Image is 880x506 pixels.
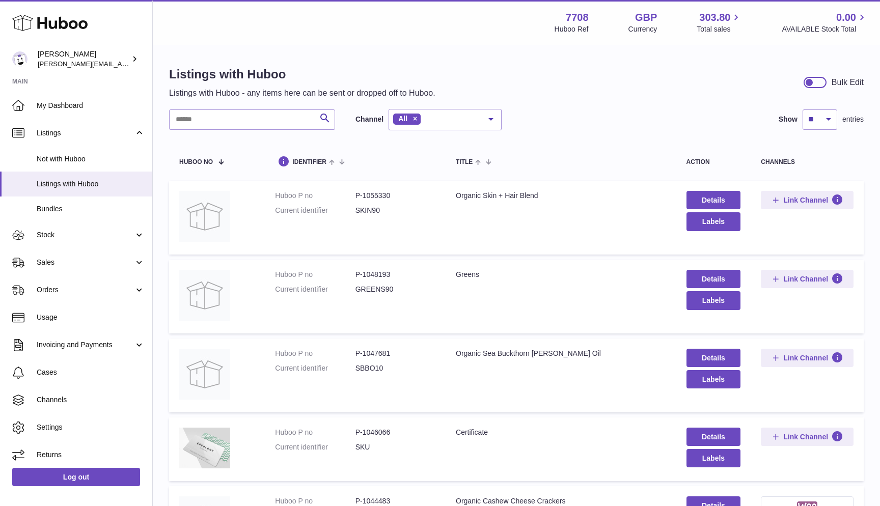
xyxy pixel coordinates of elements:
[686,270,741,288] a: Details
[686,159,741,165] div: action
[355,115,383,124] label: Channel
[783,274,828,284] span: Link Channel
[37,340,134,350] span: Invoicing and Payments
[37,368,145,377] span: Cases
[761,270,854,288] button: Link Channel
[697,11,742,34] a: 303.80 Total sales
[697,24,742,34] span: Total sales
[686,191,741,209] a: Details
[783,353,828,362] span: Link Channel
[275,191,355,201] dt: Huboo P no
[37,285,134,295] span: Orders
[275,270,355,279] dt: Huboo P no
[836,11,856,24] span: 0.00
[355,285,435,294] dd: GREENS90
[37,313,145,322] span: Usage
[275,206,355,215] dt: Current identifier
[842,115,864,124] span: entries
[355,363,435,373] dd: SBBO10
[456,159,473,165] span: title
[761,349,854,367] button: Link Channel
[686,212,741,231] button: Labels
[275,442,355,452] dt: Current identifier
[783,432,828,441] span: Link Channel
[179,270,230,321] img: Greens
[761,191,854,209] button: Link Channel
[179,159,213,165] span: Huboo no
[37,258,134,267] span: Sales
[761,428,854,446] button: Link Channel
[179,349,230,400] img: Organic Sea Buckthorn Berry Oil
[355,442,435,452] dd: SKU
[761,159,854,165] div: channels
[782,24,868,34] span: AVAILABLE Stock Total
[456,270,666,279] div: Greens
[566,11,589,24] strong: 7708
[179,428,230,469] img: Certificate
[37,395,145,405] span: Channels
[275,496,355,506] dt: Huboo P no
[355,349,435,358] dd: P-1047681
[355,206,435,215] dd: SKIN90
[275,428,355,437] dt: Huboo P no
[37,154,145,164] span: Not with Huboo
[275,363,355,373] dt: Current identifier
[686,291,741,310] button: Labels
[555,24,589,34] div: Huboo Ref
[628,24,657,34] div: Currency
[686,370,741,388] button: Labels
[686,349,741,367] a: Details
[699,11,730,24] span: 303.80
[782,11,868,34] a: 0.00 AVAILABLE Stock Total
[355,428,435,437] dd: P-1046066
[398,115,407,123] span: All
[37,204,145,214] span: Bundles
[37,128,134,138] span: Listings
[275,285,355,294] dt: Current identifier
[355,270,435,279] dd: P-1048193
[169,88,435,99] p: Listings with Huboo - any items here can be sent or dropped off to Huboo.
[275,349,355,358] dt: Huboo P no
[355,496,435,506] dd: P-1044483
[179,191,230,242] img: Organic Skin + Hair Blend
[456,428,666,437] div: Certificate
[779,115,798,124] label: Show
[783,195,828,205] span: Link Channel
[832,77,864,88] div: Bulk Edit
[12,468,140,486] a: Log out
[686,449,741,467] button: Labels
[37,230,134,240] span: Stock
[456,191,666,201] div: Organic Skin + Hair Blend
[635,11,657,24] strong: GBP
[38,49,129,69] div: [PERSON_NAME]
[456,496,666,506] div: Organic Cashew Cheese Crackers
[37,179,145,189] span: Listings with Huboo
[12,51,28,67] img: victor@erbology.co
[169,66,435,82] h1: Listings with Huboo
[37,423,145,432] span: Settings
[37,450,145,460] span: Returns
[38,60,204,68] span: [PERSON_NAME][EMAIL_ADDRESS][DOMAIN_NAME]
[37,101,145,110] span: My Dashboard
[456,349,666,358] div: Organic Sea Buckthorn [PERSON_NAME] Oil
[686,428,741,446] a: Details
[355,191,435,201] dd: P-1055330
[292,159,326,165] span: identifier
